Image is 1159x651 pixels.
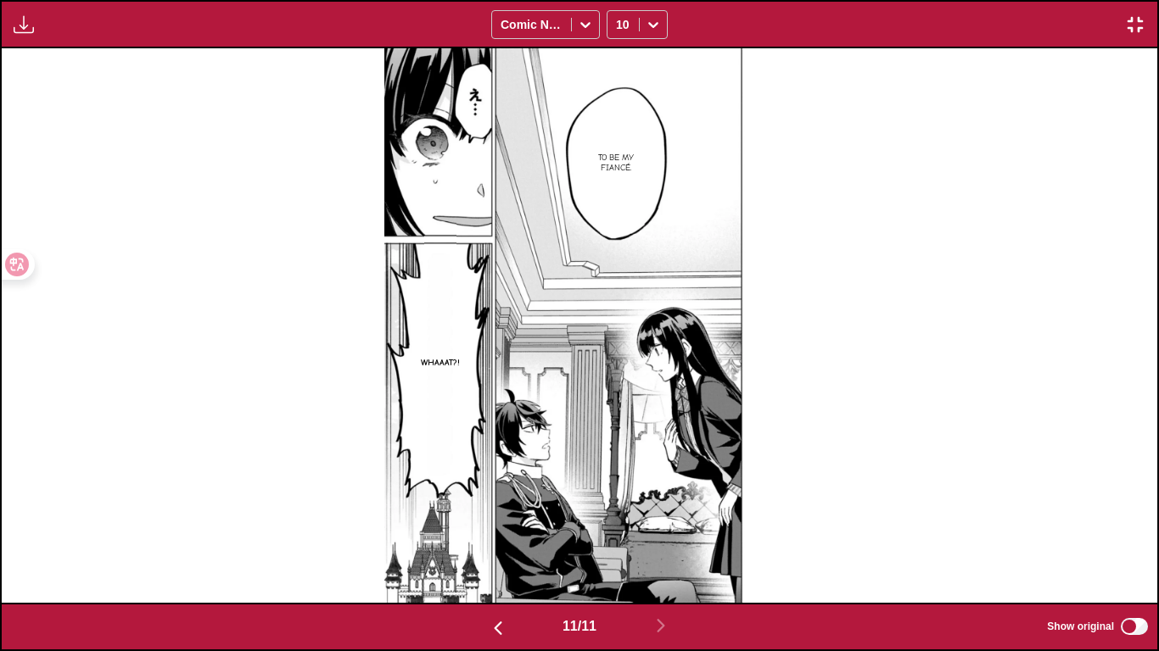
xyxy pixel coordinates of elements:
[417,354,463,371] p: Whaaat?!
[1047,620,1114,632] span: Show original
[594,149,638,176] p: To be my fiancé.
[651,615,671,636] img: Next page
[14,14,34,35] img: Download translated images
[563,619,596,634] span: 11 / 11
[1121,618,1148,635] input: Show original
[384,48,775,602] img: Manga Panel
[488,618,508,638] img: Previous page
